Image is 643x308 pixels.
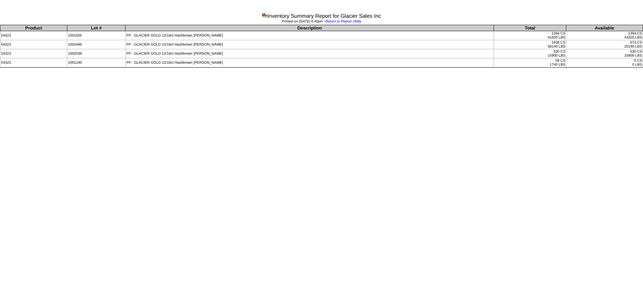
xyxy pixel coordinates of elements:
td: 1394 CS 41820 LBS [566,31,643,40]
td: FP - GLACIER GOLD 12/18ct Hashbrown [PERSON_NAME] [126,58,494,67]
th: Lot # [67,25,126,31]
th: Available [566,25,643,31]
td: 0 CS 0 LBS [566,58,643,67]
td: 530 CS 15900 LBS [566,49,643,58]
a: Return to Report Utility [325,19,361,23]
td: 1001655 [67,31,126,40]
td: 1938 CS 58140 LBS [494,40,566,49]
td: 1002038 [67,49,126,58]
td: 54323 [0,49,67,58]
td: FP - GLACIER GOLD 12/18ct Hashbrown [PERSON_NAME] [126,40,494,49]
td: 58 CS 1740 LBS [494,58,566,67]
th: Product [0,25,67,31]
td: FP - GLACIER GOLD 12/18ct Hashbrown [PERSON_NAME] [126,31,494,40]
th: Description [126,25,494,31]
td: FP - GLACIER GOLD 12/18ct Hashbrown [PERSON_NAME] [126,49,494,58]
td: 673 CS 20190 LBS [566,40,643,49]
td: 54323 [0,31,67,40]
td: 530 CS 15900 LBS [494,49,566,58]
td: 54323 [0,40,67,49]
td: 1394 CS 41820 LBS [494,31,566,40]
td: 1001240 [67,58,126,67]
td: 54323 [0,58,67,67]
td: 1001646 [67,40,126,49]
th: Total [494,25,566,31]
img: graph.gif [262,12,267,18]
